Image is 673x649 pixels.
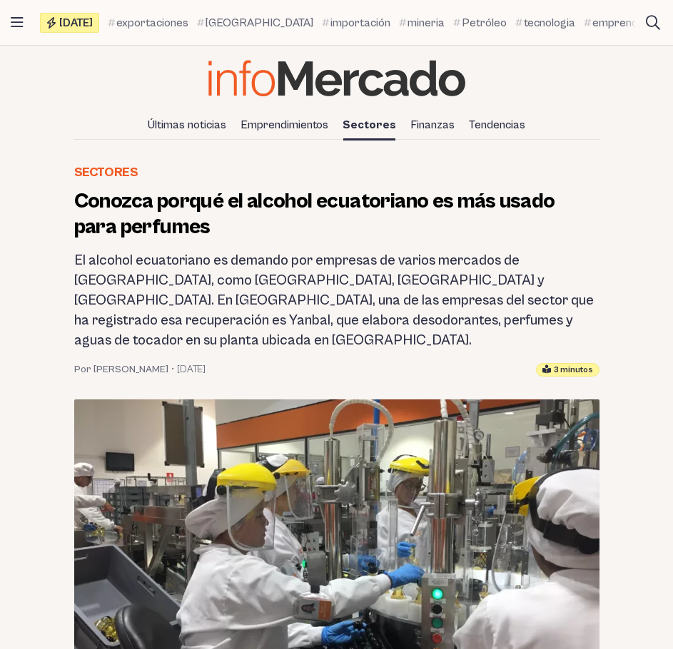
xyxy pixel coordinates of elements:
a: [GEOGRAPHIC_DATA] [197,14,313,31]
span: mineria [408,14,445,31]
time: 29 mayo, 2023 07:13 [177,362,206,377]
a: Sectores [337,113,402,137]
span: importación [330,14,390,31]
h1: Conozca porqué el alcohol ecuatoriano es más usado para perfumes [74,188,599,240]
div: Palabras clave [168,84,227,93]
img: tab_keywords_by_traffic_grey.svg [152,83,163,94]
a: Finanzas [405,113,460,137]
span: • [171,362,174,377]
span: exportaciones [116,14,188,31]
span: tecnologia [524,14,575,31]
a: mineria [399,14,445,31]
a: Emprendimientos [235,113,334,137]
a: Petróleo [453,14,507,31]
div: v 4.0.25 [40,23,70,34]
h2: El alcohol ecuatoriano es demando por empresas de varios mercados de [GEOGRAPHIC_DATA], como [GEO... [74,251,599,351]
a: Últimas noticias [142,113,232,137]
span: [DATE] [59,17,93,29]
a: Por [PERSON_NAME] [74,362,168,377]
div: Dominio: [DOMAIN_NAME] [37,37,160,48]
a: tecnologia [515,14,575,31]
img: logo_orange.svg [23,23,34,34]
img: website_grey.svg [23,37,34,48]
img: Infomercado Ecuador logo [208,60,465,96]
a: exportaciones [108,14,188,31]
a: Tendencias [463,113,531,137]
img: tab_domain_overview_orange.svg [59,83,71,94]
div: Dominio [75,84,109,93]
span: [GEOGRAPHIC_DATA] [206,14,313,31]
span: Petróleo [462,14,507,31]
a: Sectores [74,163,138,183]
div: Tiempo estimado de lectura: 3 minutos [536,363,599,377]
a: importación [322,14,390,31]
